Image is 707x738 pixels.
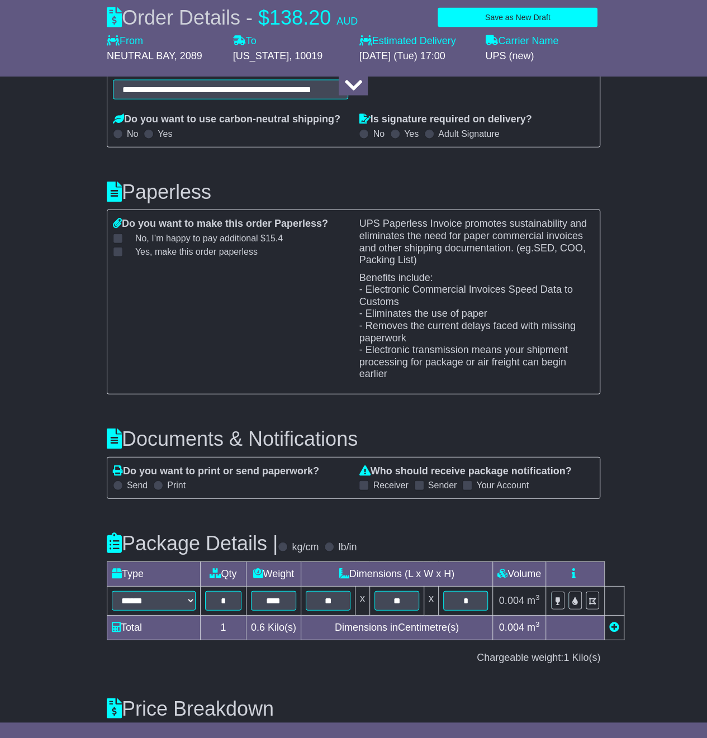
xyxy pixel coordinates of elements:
span: $ [258,6,269,29]
label: Carrier Name [485,35,558,47]
h3: Price Breakdown [107,698,600,720]
label: Yes [158,128,172,139]
span: AUD [336,16,358,27]
label: Who should receive package notification? [359,465,571,478]
td: Kilo(s) [246,616,301,640]
span: , 2089 [174,50,202,61]
label: From [107,35,143,47]
label: Adult Signature [438,128,499,139]
label: lb/in [338,541,357,554]
td: Qty [200,562,246,587]
label: Receiver [373,480,408,491]
label: Send [127,480,148,491]
sup: 3 [535,620,540,629]
label: Sender [428,480,457,491]
div: Order Details - [107,6,358,30]
button: Save as New Draft [438,8,597,27]
span: 0.004 [499,595,524,606]
span: 1 [563,652,569,663]
sup: 3 [535,593,540,602]
h3: Package Details | [107,532,278,555]
h3: Documents & Notifications [107,428,600,450]
span: 15.4 [265,234,283,243]
div: UPS (new) [485,50,600,63]
span: m [527,595,540,606]
span: [US_STATE] [233,50,289,61]
td: Volume [492,562,545,587]
label: To [233,35,257,47]
span: m [527,622,540,633]
span: , 10019 [289,50,322,61]
label: Print [167,480,186,491]
span: No [135,234,283,243]
td: Weight [246,562,301,587]
label: No [127,128,138,139]
label: Do you want to make this order Paperless? [113,218,328,230]
span: 0.004 [499,622,524,633]
td: x [424,587,438,616]
td: Type [107,562,200,587]
label: Do you want to use carbon-neutral shipping? [113,113,340,126]
label: Do you want to print or send paperwork? [113,465,319,478]
div: Chargeable weight: Kilo(s) [107,652,600,664]
p: Benefits include: - Electronic Commercial Invoices Speed Data to Customs - Eliminates the use of ... [359,272,594,380]
label: No [373,128,384,139]
td: 1 [200,616,246,640]
td: Total [107,616,200,640]
span: 138.20 [269,6,331,29]
td: Dimensions in Centimetre(s) [301,616,492,640]
p: UPS Paperless Invoice promotes sustainability and eliminates the need for paper commercial invoic... [359,218,594,266]
span: NEUTRAL BAY [107,50,174,61]
a: Add new item [609,622,619,633]
label: Your Account [476,480,529,491]
td: Dimensions (L x W x H) [301,562,492,587]
label: Estimated Delivery [359,35,474,47]
span: , I’m happy to pay additional $ [146,234,283,243]
label: Yes [404,128,419,139]
h3: Paperless [107,181,600,203]
span: 0.6 [251,622,265,633]
label: Is signature required on delivery? [359,113,532,126]
label: Yes, make this order paperless [121,246,258,257]
div: [DATE] (Tue) 17:00 [359,50,474,63]
label: kg/cm [292,541,319,554]
td: x [355,587,369,616]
